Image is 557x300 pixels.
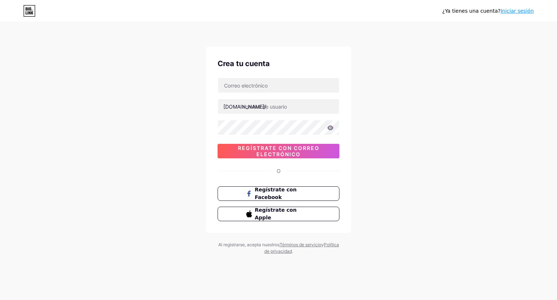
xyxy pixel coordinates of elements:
[223,104,266,110] font: [DOMAIN_NAME]/
[218,144,339,158] button: Regístrate con correo electrónico
[277,168,281,174] font: O
[255,207,297,220] font: Regístrate con Apple
[218,242,280,247] font: Al registrarse, acepta nuestros
[321,242,324,247] font: y
[218,59,270,68] font: Crea tu cuenta
[218,207,339,221] button: Regístrate con Apple
[280,242,321,247] a: Términos de servicio
[218,99,339,114] input: nombre de usuario
[238,145,319,157] font: Regístrate con correo electrónico
[255,187,297,200] font: Regístrate con Facebook
[292,248,293,254] font: .
[500,8,534,14] a: Iniciar sesión
[218,78,339,93] input: Correo electrónico
[442,8,501,14] font: ¿Ya tienes una cuenta?
[218,186,339,201] button: Regístrate con Facebook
